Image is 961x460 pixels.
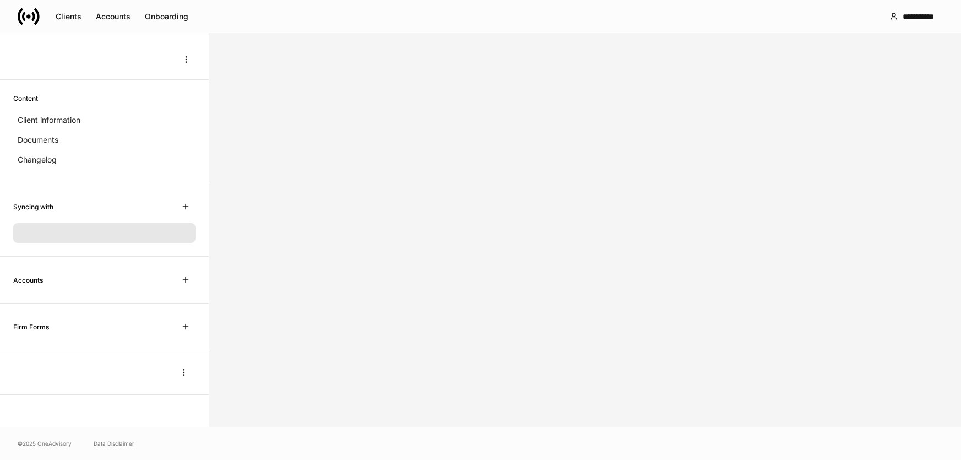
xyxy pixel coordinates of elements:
p: Changelog [18,154,57,165]
h6: Content [13,93,38,104]
a: Data Disclaimer [94,439,134,448]
button: Onboarding [138,8,196,25]
div: Accounts [96,13,131,20]
a: Client information [13,110,196,130]
p: Documents [18,134,58,145]
p: Client information [18,115,80,126]
h6: Firm Forms [13,322,49,332]
div: Onboarding [145,13,188,20]
a: Documents [13,130,196,150]
h6: Accounts [13,275,43,285]
h6: Syncing with [13,202,53,212]
span: © 2025 OneAdvisory [18,439,72,448]
button: Accounts [89,8,138,25]
div: Clients [56,13,82,20]
a: Changelog [13,150,196,170]
button: Clients [48,8,89,25]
